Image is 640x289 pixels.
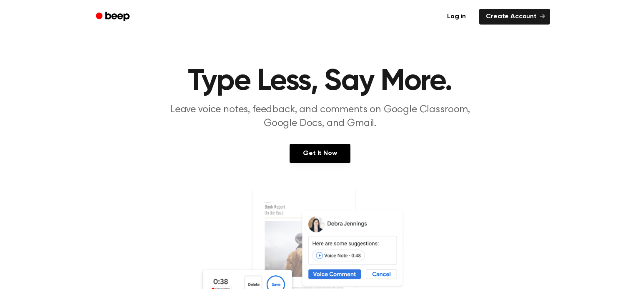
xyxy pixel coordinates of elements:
a: Log in [439,7,474,26]
h1: Type Less, Say More. [107,67,533,96]
a: Beep [90,9,137,25]
a: Create Account [479,9,550,25]
p: Leave voice notes, feedback, and comments on Google Classroom, Google Docs, and Gmail. [160,103,480,131]
a: Get It Now [290,144,350,163]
